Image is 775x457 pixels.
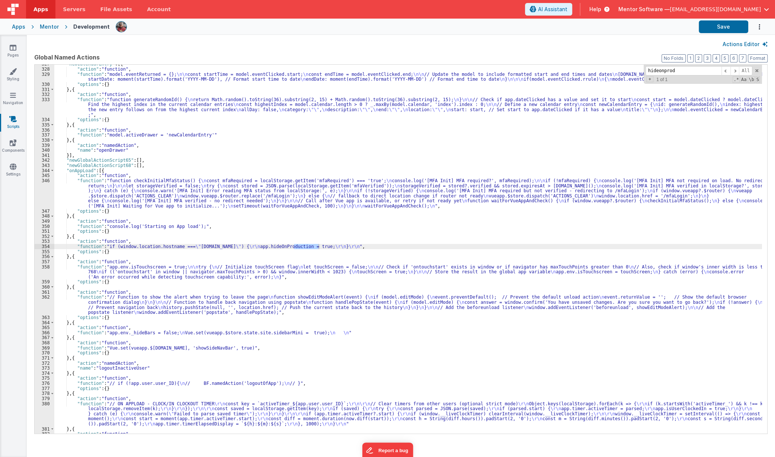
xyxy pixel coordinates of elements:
div: 364 [35,320,54,325]
div: 337 [35,132,54,138]
button: 6 [730,54,737,62]
div: 373 [35,366,54,371]
div: 335 [35,122,54,128]
div: 357 [35,259,54,264]
div: 330 [35,82,54,87]
div: 341 [35,153,54,158]
button: AI Assistant [525,3,572,16]
div: 352 [35,234,54,239]
button: Mentor Software — [EMAIL_ADDRESS][DOMAIN_NAME] [618,6,769,13]
button: No Folds [662,54,686,62]
div: 345 [35,173,54,178]
div: 331 [35,87,54,92]
div: 367 [35,335,54,340]
div: 380 [35,401,54,427]
div: 376 [35,381,54,386]
div: 355 [35,249,54,254]
div: 349 [35,219,54,224]
div: 353 [35,239,54,244]
div: 332 [35,92,54,97]
div: 338 [35,138,54,143]
span: Search In Selection [756,76,760,83]
span: Servers [63,6,85,13]
div: 344 [35,168,54,173]
span: File Assets [100,6,132,13]
div: 334 [35,117,54,122]
span: Global Named Actions [34,53,100,62]
img: eba322066dbaa00baf42793ca2fab581 [116,22,127,32]
div: 365 [35,325,54,330]
div: Mentor [40,23,59,30]
div: 333 [35,97,54,118]
button: 3 [704,54,711,62]
span: AI Assistant [538,6,567,13]
button: Actions Editor [723,41,768,48]
span: Toggel Replace mode [646,76,653,82]
div: 359 [35,279,54,284]
div: 328 [35,67,54,72]
div: 382 [35,431,54,437]
span: 1 of 1 [653,77,670,82]
span: Mentor Software — [618,6,670,13]
div: 379 [35,396,54,401]
div: 377 [35,386,54,391]
div: 342 [35,158,54,163]
div: 343 [35,163,54,168]
div: Apps [12,23,25,30]
span: RegExp Search [733,76,739,83]
div: 360 [35,284,54,290]
div: 378 [35,391,54,396]
input: Search for [646,66,721,75]
div: 351 [35,229,54,234]
div: 362 [35,295,54,315]
span: Alt-Enter [739,66,752,75]
span: [EMAIL_ADDRESS][DOMAIN_NAME] [670,6,761,13]
div: 366 [35,330,54,335]
div: Development [73,23,110,30]
div: 356 [35,254,54,259]
div: 381 [35,427,54,432]
div: 347 [35,209,54,214]
div: 348 [35,213,54,219]
span: Whole Word Search [748,76,755,83]
div: 369 [35,345,54,351]
div: 371 [35,355,54,361]
span: Apps [33,6,48,13]
button: 7 [739,54,746,62]
div: 350 [35,224,54,229]
span: CaseSensitive Search [740,76,747,83]
div: 340 [35,148,54,153]
button: 5 [721,54,728,62]
span: Help [589,6,601,13]
button: Format [748,54,768,62]
div: 354 [35,244,54,249]
div: 361 [35,290,54,295]
button: 2 [695,54,702,62]
div: 372 [35,361,54,366]
button: 1 [687,54,694,62]
div: 368 [35,340,54,345]
div: 370 [35,350,54,355]
div: 346 [35,178,54,209]
div: 374 [35,371,54,376]
div: 329 [35,72,54,82]
button: Save [699,20,748,33]
div: 336 [35,128,54,133]
button: Options [748,19,763,35]
div: 375 [35,376,54,381]
button: 4 [712,54,720,62]
div: 358 [35,264,54,280]
div: 363 [35,315,54,320]
div: 339 [35,143,54,148]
